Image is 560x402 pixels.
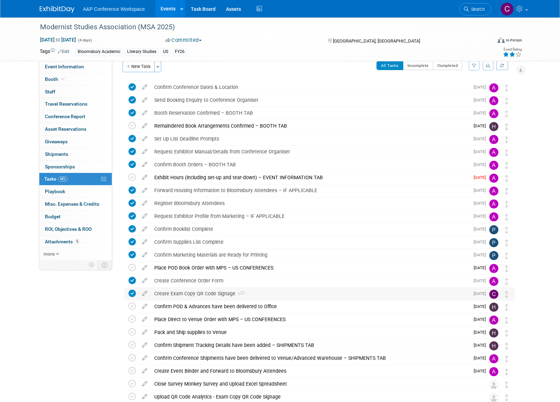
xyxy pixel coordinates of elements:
i: Move task [505,111,508,117]
div: In-Person [506,38,522,43]
i: Move task [505,240,508,246]
i: Move task [505,98,508,104]
span: Giveaways [45,139,68,144]
div: Exhibit Hours (including set-up and tear-down) – EVENT INFORMATION TAB [151,172,469,183]
div: Register Bloomsbury Attendees [151,197,469,209]
div: Close Survey Monkey Survey and Upload Excel Spreadsheet [151,378,475,390]
span: 5 [75,239,80,244]
span: [DATE] [474,214,489,219]
a: Giveaways [39,136,112,148]
span: Sponsorships [45,164,75,169]
span: Attachments [45,239,80,244]
i: Booth reservation complete [61,77,65,81]
img: Amanda Oney [489,83,498,92]
a: Misc. Expenses & Credits [39,198,112,210]
a: edit [139,110,151,116]
td: Personalize Event Tab Strip [86,260,98,270]
img: Paige Papandrea [489,225,498,234]
a: Edit [58,49,69,54]
img: Amanda Oney [489,316,498,325]
span: to [55,37,61,43]
a: edit [139,342,151,348]
a: Asset Reservations [39,123,112,135]
i: Move task [505,201,508,207]
td: Toggle Event Tabs [98,260,112,270]
a: Search [459,3,491,15]
span: [DATE] [DATE] [40,37,76,43]
img: Amanda Oney [489,174,498,183]
i: Move task [505,214,508,220]
a: edit [139,161,151,168]
span: [DATE] [474,252,489,257]
img: Amanda Oney [489,264,498,273]
div: Pack and Ship supplies to Venue [151,326,469,338]
div: Event Rating [503,48,522,51]
img: Amanda Oney [489,96,498,105]
div: Place Direct to Venue Order with MPS – US CONFERENCES [151,313,469,325]
span: [DATE] [474,175,489,180]
button: Completed [433,61,462,70]
i: Move task [505,369,508,375]
span: ROI, Objectives & ROO [45,226,92,232]
span: [DATE] [474,98,489,103]
i: Move task [505,356,508,362]
span: Asset Reservations [45,126,86,132]
span: Booth [45,76,66,82]
img: Hannah Siegel [489,328,498,337]
a: Booth [39,73,112,85]
a: edit [139,329,151,335]
div: Confirm Conference Dates & Location [151,81,469,93]
i: Move task [505,330,508,336]
a: Shipments [39,148,112,160]
span: more [44,251,55,257]
div: Create Exam Copy QR Code Signage [151,288,469,299]
img: Hannah Siegel [489,341,498,350]
span: [DATE] [474,111,489,115]
a: Conference Report [39,111,112,123]
span: [DATE] [474,369,489,373]
span: [DATE] [474,188,489,193]
div: Remaindered Book Arrangements Confirmed – BOOTH TAB [151,120,469,132]
div: Request Exhibitor Manual/Details from Conference Organiser [151,146,469,158]
div: Confirm POD & Advances have been delivered to Office [151,301,469,312]
a: Playbook [39,185,112,198]
a: Travel Reservations [39,98,112,110]
span: [DATE] [474,291,489,296]
i: Move task [505,265,508,272]
button: New Task [123,61,155,72]
a: edit [139,368,151,374]
span: Shipments [45,151,68,157]
span: Event Information [45,64,84,69]
img: Paige Papandrea [489,238,498,247]
a: Tasks48% [39,173,112,185]
span: [DATE] [474,265,489,270]
a: edit [139,252,151,258]
span: [DATE] [474,162,489,167]
span: (4 days) [77,38,92,43]
i: Move task [505,136,508,143]
a: edit [139,123,151,129]
i: Move task [505,291,508,298]
span: [GEOGRAPHIC_DATA], [GEOGRAPHIC_DATA] [333,38,420,44]
div: Request Exhibitor Profile from Marketing – IF APPLICABLE [151,210,469,222]
a: Staff [39,86,112,98]
a: edit [139,355,151,361]
div: Create Event Binder and Forward to Bloomsbury Attendees [151,365,469,377]
a: edit [139,200,151,206]
div: Booth Reservation Confirmed – BOOTH TAB [151,107,469,119]
div: Modernist Studies Association (MSA 2025) [38,21,481,33]
a: Attachments5 [39,236,112,248]
a: Event Information [39,61,112,73]
a: ROI, Objectives & ROO [39,223,112,235]
span: Travel Reservations [45,101,87,107]
img: ExhibitDay [40,6,75,13]
div: Literary Studies [125,48,158,55]
div: Forward Housing Information to Bloomsbury Attendees – IF APPLICABLE [151,184,469,196]
span: [DATE] [474,136,489,141]
span: [DATE] [474,123,489,128]
span: Conference Report [45,114,85,119]
i: Move task [505,149,508,156]
a: edit [139,149,151,155]
div: US [161,48,170,55]
a: edit [139,303,151,310]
